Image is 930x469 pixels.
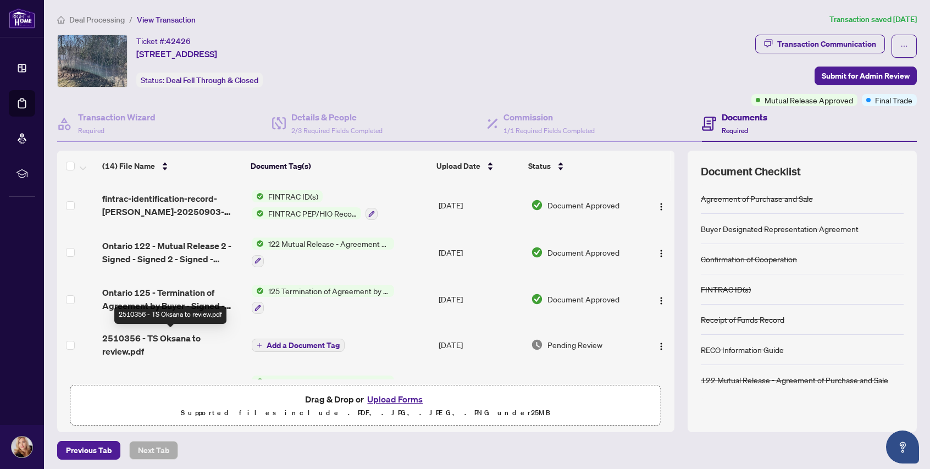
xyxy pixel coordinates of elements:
[264,190,323,202] span: FINTRAC ID(s)
[701,192,813,205] div: Agreement of Purchase and Sale
[815,67,917,85] button: Submit for Admin Review
[722,111,767,124] h4: Documents
[77,406,654,420] p: Supported files include .PDF, .JPG, .JPEG, .PNG under 25 MB
[652,336,670,354] button: Logo
[136,47,217,60] span: [STREET_ADDRESS]
[434,323,527,367] td: [DATE]
[267,341,340,349] span: Add a Document Tag
[531,246,543,258] img: Document Status
[252,285,264,297] img: Status Icon
[57,16,65,24] span: home
[364,392,426,406] button: Upload Forms
[291,111,383,124] h4: Details & People
[252,190,378,220] button: Status IconFINTRAC ID(s)Status IconFINTRAC PEP/HIO Record
[547,199,619,211] span: Document Approved
[291,126,383,135] span: 2/3 Required Fields Completed
[701,344,784,356] div: RECO Information Guide
[102,192,243,218] span: fintrac-identification-record-[PERSON_NAME]-20250903-100115.pdf
[129,441,178,460] button: Next Tab
[69,15,125,25] span: Deal Processing
[524,151,639,181] th: Status
[755,35,885,53] button: Transaction Communication
[547,339,602,351] span: Pending Review
[114,306,226,324] div: 2510356 - TS Oksana to review.pdf
[166,36,191,46] span: 42426
[102,160,155,172] span: (14) File Name
[252,238,394,267] button: Status Icon122 Mutual Release - Agreement of Purchase and Sale
[531,199,543,211] img: Document Status
[900,42,908,50] span: ellipsis
[701,253,797,265] div: Confirmation of Cooperation
[257,343,262,348] span: plus
[252,338,345,352] button: Add a Document Tag
[436,160,480,172] span: Upload Date
[777,35,876,53] div: Transaction Communication
[657,202,666,211] img: Logo
[531,339,543,351] img: Document Status
[434,276,527,323] td: [DATE]
[829,13,917,26] article: Transaction saved [DATE]
[432,151,524,181] th: Upload Date
[252,285,394,314] button: Status Icon125 Termination of Agreement by Buyer - Agreement of Purchase and Sale
[264,376,394,388] span: Commission Statement Sent to Listing Brokerage
[531,293,543,305] img: Document Status
[9,8,35,29] img: logo
[701,223,859,235] div: Buyer Designated Representation Agreement
[652,196,670,214] button: Logo
[434,229,527,276] td: [DATE]
[252,376,394,405] button: Status IconCommission Statement Sent to Listing Brokerage
[886,431,919,464] button: Open asap
[102,332,243,358] span: 2510356 - TS Oksana to review.pdf
[528,160,551,172] span: Status
[264,285,394,297] span: 125 Termination of Agreement by Buyer - Agreement of Purchase and Sale
[305,392,426,406] span: Drag & Drop or
[701,374,888,386] div: 122 Mutual Release - Agreement of Purchase and Sale
[264,207,361,219] span: FINTRAC PEP/HIO Record
[102,286,243,312] span: Ontario 125 - Termination of Agreement by Buyer - Signed - Signed.pdf
[78,111,156,124] h4: Transaction Wizard
[252,238,264,250] img: Status Icon
[547,246,619,258] span: Document Approved
[434,181,527,229] td: [DATE]
[136,35,191,47] div: Ticket #:
[102,239,243,266] span: Ontario 122 - Mutual Release 2 - Signed - Signed 2 - Signed - Signed EXECUTED.pdf
[78,126,104,135] span: Required
[252,339,345,352] button: Add a Document Tag
[657,249,666,258] img: Logo
[657,296,666,305] img: Logo
[98,151,246,181] th: (14) File Name
[71,385,661,426] span: Drag & Drop orUpload FormsSupported files include .PDF, .JPG, .JPEG, .PNG under25MB
[58,35,127,87] img: IMG-X12090439_1.jpg
[822,67,910,85] span: Submit for Admin Review
[66,442,112,459] span: Previous Tab
[701,313,784,325] div: Receipt of Funds Record
[252,376,264,388] img: Status Icon
[701,283,751,295] div: FINTRAC ID(s)
[652,244,670,261] button: Logo
[252,190,264,202] img: Status Icon
[136,73,263,87] div: Status:
[434,367,527,414] td: [DATE]
[246,151,432,181] th: Document Tag(s)
[657,342,666,351] img: Logo
[252,207,264,219] img: Status Icon
[875,94,912,106] span: Final Trade
[722,126,748,135] span: Required
[264,238,394,250] span: 122 Mutual Release - Agreement of Purchase and Sale
[503,111,595,124] h4: Commission
[701,164,801,179] span: Document Checklist
[166,75,258,85] span: Deal Fell Through & Closed
[547,293,619,305] span: Document Approved
[765,94,853,106] span: Mutual Release Approved
[12,437,32,457] img: Profile Icon
[129,13,132,26] li: /
[137,15,196,25] span: View Transaction
[503,126,595,135] span: 1/1 Required Fields Completed
[57,441,120,460] button: Previous Tab
[652,290,670,308] button: Logo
